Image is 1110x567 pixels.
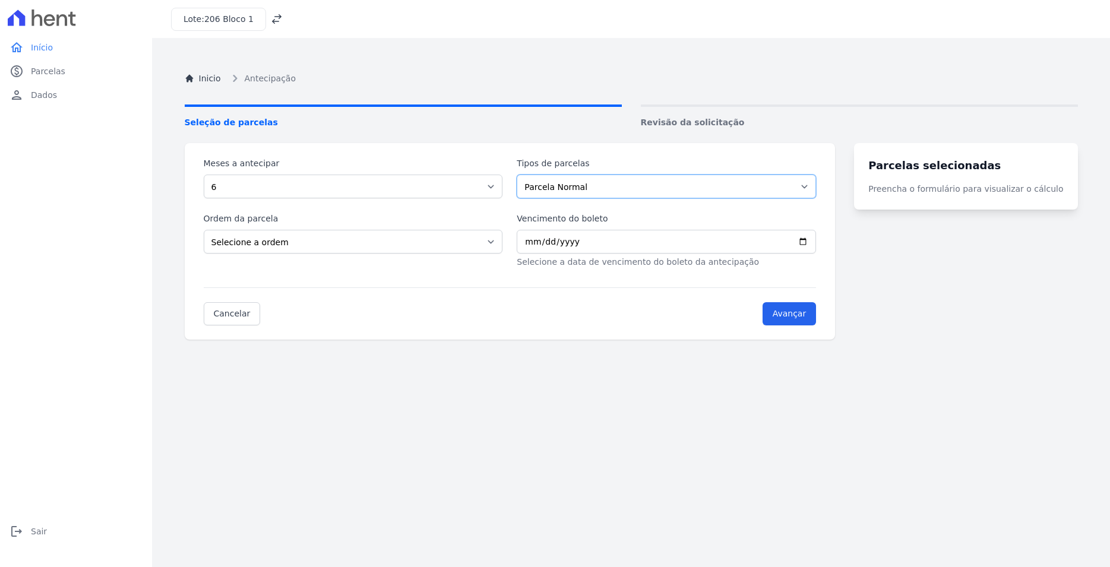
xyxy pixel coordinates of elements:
[185,72,221,85] a: Inicio
[5,520,147,543] a: logoutSair
[245,72,296,85] span: Antecipação
[5,59,147,83] a: paidParcelas
[31,89,57,101] span: Dados
[204,157,503,170] label: Meses a antecipar
[10,524,24,539] i: logout
[31,42,53,53] span: Início
[763,302,817,325] input: Avançar
[5,36,147,59] a: homeInício
[204,302,261,325] a: Cancelar
[31,525,47,537] span: Sair
[517,157,816,170] label: Tipos de parcelas
[185,104,1078,129] nav: Progress
[185,71,1078,85] nav: Breadcrumb
[10,64,24,78] i: paid
[517,213,816,225] label: Vencimento do boleto
[10,40,24,55] i: home
[868,183,1063,195] p: Preencha o formulário para visualizar o cálculo
[184,13,254,26] h3: Lote:
[204,14,254,24] span: 206 Bloco 1
[204,213,503,225] label: Ordem da parcela
[31,65,65,77] span: Parcelas
[517,256,816,268] p: Selecione a data de vencimento do boleto da antecipação
[641,116,1078,129] span: Revisão da solicitação
[5,83,147,107] a: personDados
[868,157,1063,173] h3: Parcelas selecionadas
[10,88,24,102] i: person
[185,116,622,129] span: Seleção de parcelas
